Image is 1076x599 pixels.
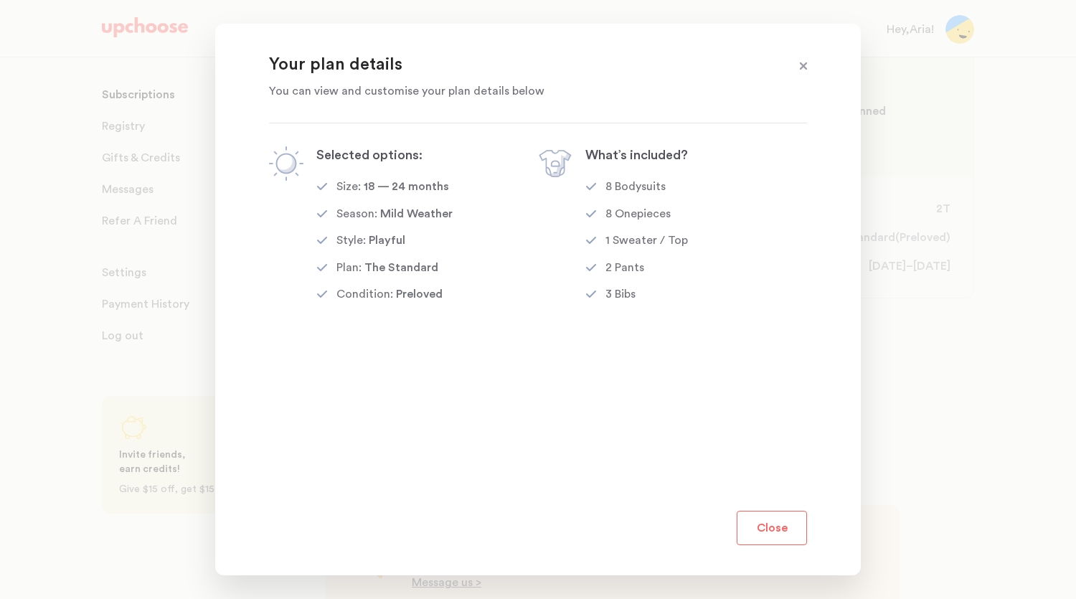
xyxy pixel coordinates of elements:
span: 18 — 24 months [364,181,449,192]
p: Condition: [336,288,393,300]
p: What’s included? [585,146,688,164]
button: Close [737,511,807,545]
span: Preloved [396,288,443,300]
span: The Standard [364,262,438,273]
p: Selected options: [316,146,453,164]
div: 8 Bodysuits [605,179,666,197]
div: 2 Pants [605,260,644,278]
p: Style: [336,235,366,246]
div: 8 Onepieces [605,207,671,224]
p: Plan: [336,262,362,273]
span: Mild Weather [380,208,453,220]
p: Season: [336,208,377,220]
div: 1 Sweater / Top [605,233,688,250]
span: Playful [369,235,405,246]
p: Your plan details [269,54,771,77]
p: You can view and customise your plan details below [269,82,771,100]
p: Size: [336,181,361,192]
div: 3 Bibs [605,287,636,304]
